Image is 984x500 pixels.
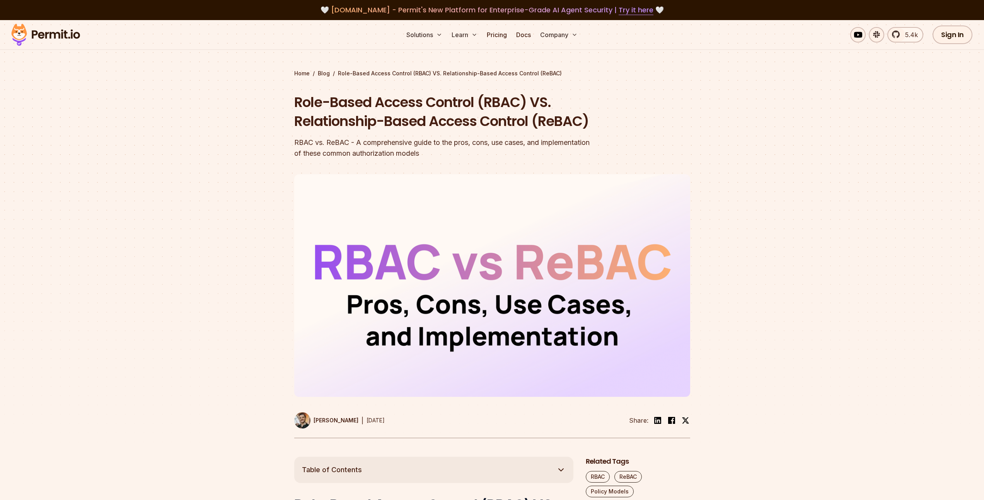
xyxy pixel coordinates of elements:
[682,417,689,424] img: twitter
[367,417,385,423] time: [DATE]
[314,417,358,424] p: [PERSON_NAME]
[294,457,573,483] button: Table of Contents
[537,27,581,43] button: Company
[294,137,591,159] div: RBAC vs. ReBAC - A comprehensive guide to the pros, cons, use cases, and implementation of these ...
[484,27,510,43] a: Pricing
[403,27,445,43] button: Solutions
[449,27,481,43] button: Learn
[887,27,923,43] a: 5.4k
[619,5,653,15] a: Try it here
[331,5,653,15] span: [DOMAIN_NAME] - Permit's New Platform for Enterprise-Grade AI Agent Security |
[653,416,662,425] img: linkedin
[294,70,690,77] div: / /
[933,26,972,44] a: Sign In
[294,174,690,397] img: Role-Based Access Control (RBAC) VS. Relationship-Based Access Control (ReBAC)
[362,416,363,425] div: |
[318,70,330,77] a: Blog
[586,457,690,466] h2: Related Tags
[294,412,310,429] img: Daniel Bass
[629,416,648,425] li: Share:
[294,412,358,429] a: [PERSON_NAME]
[900,30,918,39] span: 5.4k
[302,464,362,475] span: Table of Contents
[8,22,84,48] img: Permit logo
[513,27,534,43] a: Docs
[294,93,591,131] h1: Role-Based Access Control (RBAC) VS. Relationship-Based Access Control (ReBAC)
[19,5,965,15] div: 🤍 🤍
[667,416,676,425] img: facebook
[586,471,610,483] a: RBAC
[614,471,642,483] a: ReBAC
[586,486,634,497] a: Policy Models
[294,70,310,77] a: Home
